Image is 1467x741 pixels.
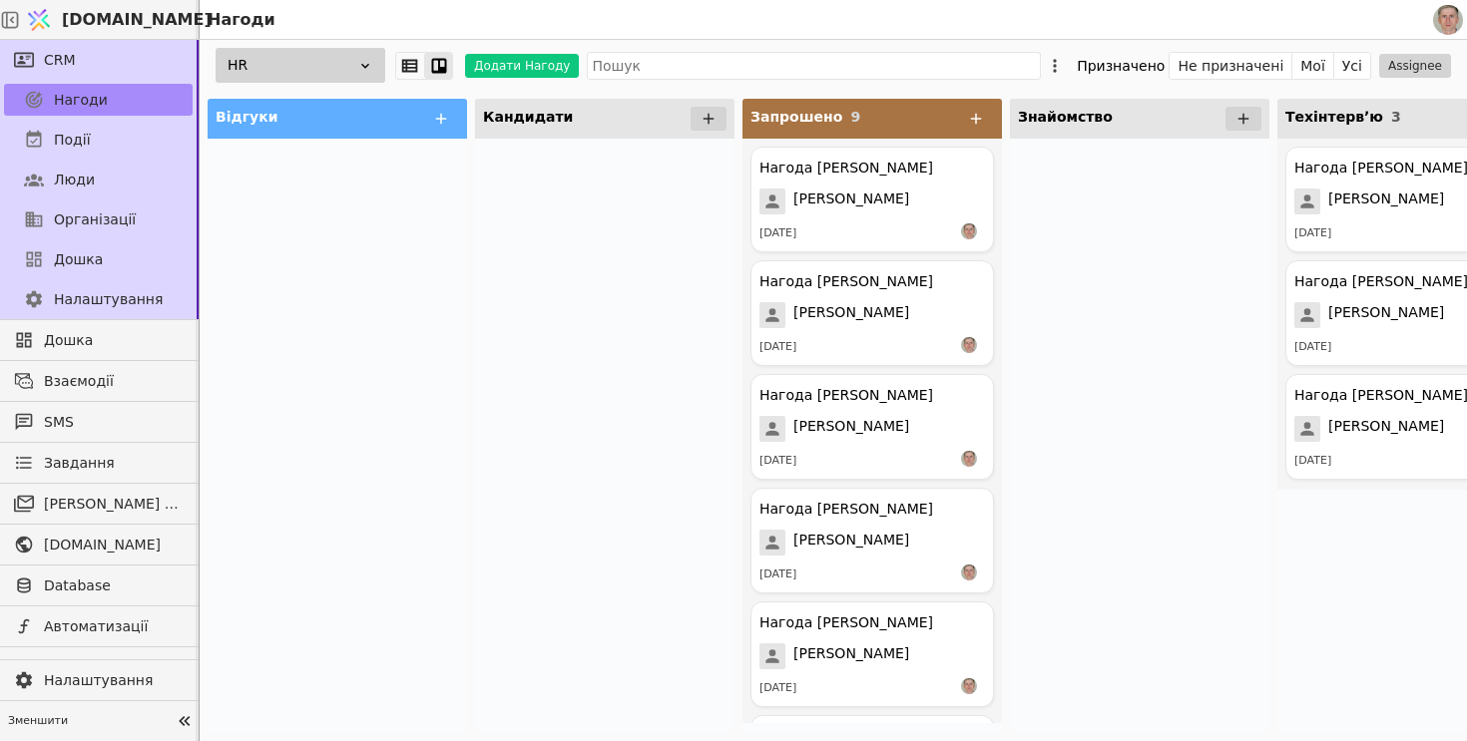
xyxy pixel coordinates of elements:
button: Додати Нагоду [465,54,579,78]
span: Люди [54,170,95,190]
a: Дошка [4,243,193,275]
div: [DATE] [1294,225,1331,242]
div: [DATE] [759,453,796,470]
a: Події [4,124,193,156]
span: Відгуки [216,109,278,125]
span: Кандидати [483,109,573,125]
div: Нагода [PERSON_NAME][PERSON_NAME][DATE]РS [750,147,994,252]
div: Нагода [PERSON_NAME] [759,612,933,633]
a: Завдання [4,447,193,479]
span: [PERSON_NAME] [793,188,909,214]
span: Нагоди [54,90,108,111]
span: [PERSON_NAME] [1328,188,1444,214]
a: Люди [4,164,193,195]
div: Призначено [1077,52,1165,80]
div: Нагода [PERSON_NAME][PERSON_NAME][DATE]РS [750,488,994,593]
span: Організації [54,209,136,230]
span: [PERSON_NAME] [793,530,909,556]
span: [DOMAIN_NAME] [44,535,183,556]
a: Налаштування [4,664,193,696]
div: Нагода [PERSON_NAME] [759,271,933,292]
span: Налаштування [54,289,163,310]
span: Запрошено [750,109,842,125]
span: 3 [1391,109,1401,125]
a: Дошка [4,324,193,356]
span: Знайомство [1018,109,1113,125]
a: [DOMAIN_NAME] [4,529,193,560]
a: Автоматизації [4,610,193,642]
a: Організації [4,203,193,235]
img: РS [961,451,977,467]
span: Взаємодії [44,371,183,392]
span: 9 [850,109,860,125]
input: Пошук [587,52,1041,80]
div: [DATE] [1294,339,1331,356]
span: Database [44,575,183,596]
span: [PERSON_NAME] [793,416,909,442]
span: Події [54,130,91,151]
img: РS [961,564,977,580]
div: [DATE] [1294,453,1331,470]
img: РS [961,337,977,353]
img: 1560949290925-CROPPED-IMG_0201-2-.jpg [1433,5,1463,35]
div: [DATE] [759,225,796,242]
a: CRM [4,44,193,76]
div: [DATE] [759,680,796,697]
a: [PERSON_NAME] розсилки [4,488,193,520]
div: Нагода [PERSON_NAME][PERSON_NAME][DATE]РS [750,601,994,707]
span: SMS [44,412,183,433]
img: РS [961,223,977,239]
div: [DATE] [759,339,796,356]
span: [PERSON_NAME] [1328,416,1444,442]
button: Усі [1334,52,1370,80]
span: [DOMAIN_NAME] [62,8,212,32]
a: Нагоди [4,84,193,116]
span: Дошка [44,330,183,351]
span: CRM [44,50,76,71]
span: Дошка [54,249,103,270]
span: [PERSON_NAME] [1328,302,1444,328]
span: Завдання [44,453,115,474]
button: Assignee [1379,54,1451,78]
div: Нагода [PERSON_NAME][PERSON_NAME][DATE]РS [750,374,994,480]
div: Нагода [PERSON_NAME] [759,499,933,520]
div: Нагода [PERSON_NAME] [759,385,933,406]
span: Автоматизації [44,616,183,637]
img: Logo [24,1,54,39]
a: Взаємодії [4,365,193,397]
a: SMS [4,406,193,438]
h2: Нагоди [200,8,275,32]
div: Нагода [PERSON_NAME] [759,158,933,179]
a: Database [4,569,193,601]
a: Налаштування [4,283,193,315]
span: [PERSON_NAME] розсилки [44,494,183,515]
button: Мої [1292,52,1334,80]
div: [DATE] [759,566,796,583]
span: Техінтервʼю [1285,109,1383,125]
div: HR [216,48,385,83]
img: РS [961,678,977,694]
span: Зменшити [8,713,171,730]
button: Не призначені [1170,52,1292,80]
span: [PERSON_NAME] [793,643,909,669]
a: [DOMAIN_NAME] [20,1,200,39]
span: [PERSON_NAME] [793,302,909,328]
div: Нагода [PERSON_NAME][PERSON_NAME][DATE]РS [750,260,994,366]
span: Налаштування [44,670,183,691]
